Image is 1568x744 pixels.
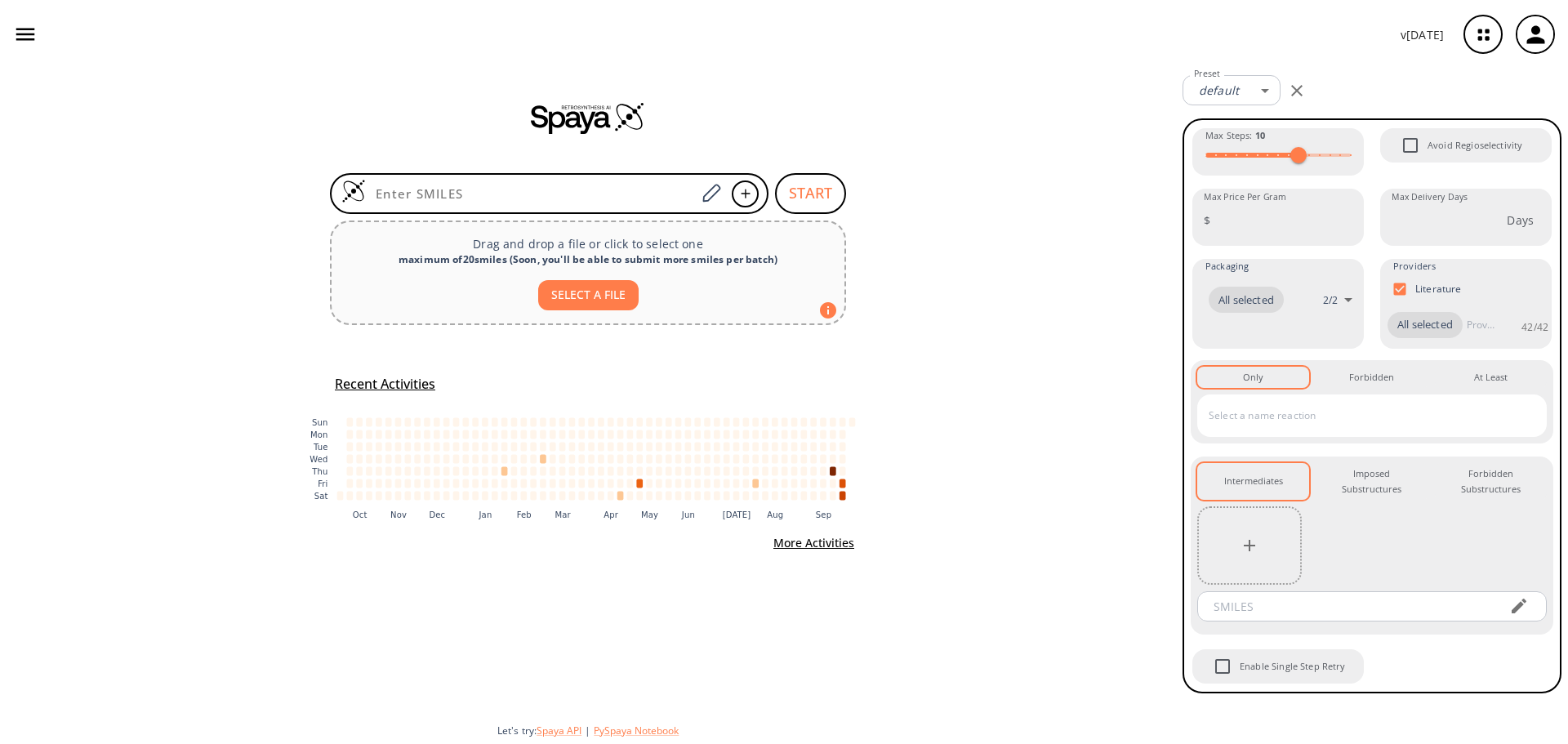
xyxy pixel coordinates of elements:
[497,724,1169,737] div: Let's try:
[555,510,571,519] text: Mar
[594,724,679,737] button: PySpaya Notebook
[353,510,831,519] g: x-axis tick label
[1448,466,1534,497] div: Forbidden Substructures
[1388,317,1463,333] span: All selected
[604,510,618,519] text: Apr
[723,510,751,519] text: [DATE]
[1199,82,1239,98] em: default
[1205,128,1265,143] span: Max Steps :
[353,510,367,519] text: Oct
[310,455,327,464] text: Wed
[1393,259,1436,274] span: Providers
[345,252,831,267] div: maximum of 20 smiles ( Soon, you'll be able to submit more smiles per batch )
[531,101,645,134] img: Spaya logo
[366,185,696,202] input: Enter SMILES
[1191,648,1365,685] div: When Single Step Retry is enabled, if no route is found during retrosynthesis, a retry is trigger...
[517,510,532,519] text: Feb
[538,280,639,310] button: SELECT A FILE
[1428,138,1522,153] span: Avoid Regioselectivity
[537,724,581,737] button: Spaya API
[1401,26,1444,43] p: v [DATE]
[1463,312,1499,338] input: Provider name
[390,510,407,519] text: Nov
[1204,191,1286,203] label: Max Price Per Gram
[1415,282,1462,296] p: Literature
[767,528,861,559] button: More Activities
[1349,370,1394,385] div: Forbidden
[581,724,594,737] span: |
[328,371,442,398] button: Recent Activities
[1204,212,1210,229] p: $
[313,443,328,452] text: Tue
[479,510,492,519] text: Jan
[310,430,328,439] text: Mon
[1316,463,1428,500] button: Imposed Substructures
[1255,129,1265,141] strong: 10
[1474,370,1508,385] div: At Least
[681,510,695,519] text: Jun
[1316,367,1428,388] button: Forbidden
[314,492,328,501] text: Sat
[318,479,327,488] text: Fri
[1240,659,1346,674] span: Enable Single Step Retry
[429,510,445,519] text: Dec
[341,179,366,203] img: Logo Spaya
[1507,212,1534,229] p: Days
[1243,370,1263,385] div: Only
[1197,367,1309,388] button: Only
[641,510,658,519] text: May
[1197,463,1309,500] button: Intermediates
[345,235,831,252] p: Drag and drop a file or click to select one
[775,173,846,214] button: START
[1205,649,1240,684] span: Enable Single Step Retry
[1323,293,1338,307] p: 2 / 2
[1205,259,1249,274] span: Packaging
[1329,466,1414,497] div: Imposed Substructures
[1393,128,1428,163] span: Avoid Regioselectivity
[1435,367,1547,388] button: At Least
[310,418,327,501] g: y-axis tick label
[1202,591,1496,621] input: SMILES
[1209,292,1284,309] span: All selected
[311,467,327,476] text: Thu
[1205,403,1515,429] input: Select a name reaction
[1435,463,1547,500] button: Forbidden Substructures
[816,510,831,519] text: Sep
[1392,191,1468,203] label: Max Delivery Days
[335,376,435,393] h5: Recent Activities
[767,510,783,519] text: Aug
[1521,320,1548,334] p: 42 / 42
[312,418,327,427] text: Sun
[1224,474,1283,488] div: Intermediates
[1194,68,1220,80] label: Preset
